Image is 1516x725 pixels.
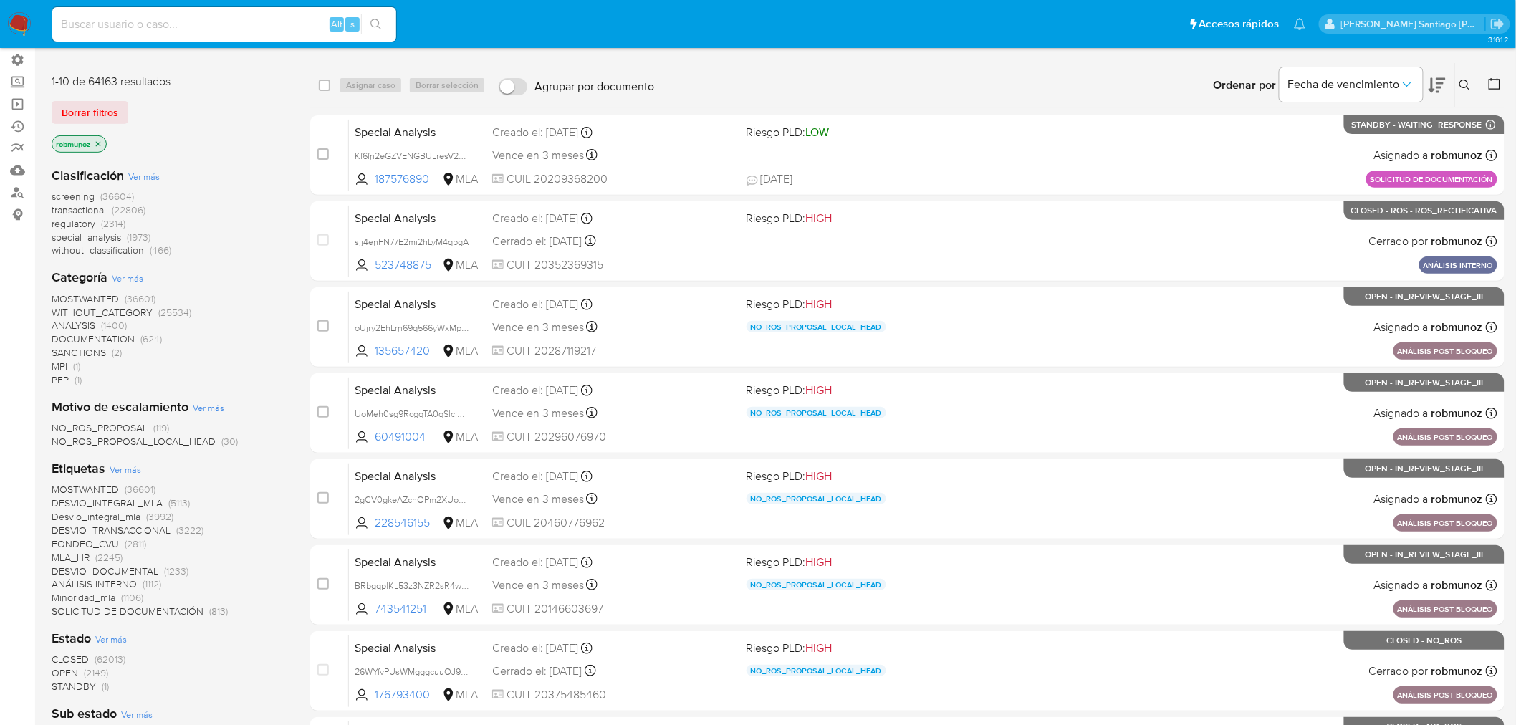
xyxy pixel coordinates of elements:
input: Buscar usuario o caso... [52,15,396,34]
button: search-icon [361,14,390,34]
a: Notificaciones [1294,18,1306,30]
p: roberto.munoz@mercadolibre.com [1341,17,1486,31]
span: Alt [331,17,342,31]
a: Salir [1490,16,1505,32]
span: s [350,17,355,31]
span: 3.161.2 [1488,34,1509,45]
span: Accesos rápidos [1199,16,1280,32]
